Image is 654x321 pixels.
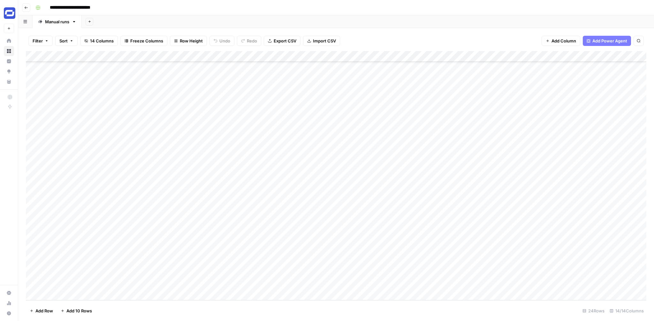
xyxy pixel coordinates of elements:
[59,38,68,44] span: Sort
[313,38,336,44] span: Import CSV
[45,19,69,25] div: Manual runs
[4,288,14,298] a: Settings
[130,38,163,44] span: Freeze Columns
[4,77,14,87] a: Your Data
[4,308,14,318] button: Help + Support
[90,38,114,44] span: 14 Columns
[4,36,14,46] a: Home
[583,36,631,46] button: Add Power Agent
[580,306,607,316] div: 24 Rows
[4,7,15,19] img: Synthesia Logo
[80,36,118,46] button: 14 Columns
[28,36,53,46] button: Filter
[247,38,257,44] span: Redo
[237,36,261,46] button: Redo
[4,5,14,21] button: Workspace: Synthesia
[209,36,234,46] button: Undo
[4,298,14,308] a: Usage
[542,36,580,46] button: Add Column
[219,38,230,44] span: Undo
[592,38,627,44] span: Add Power Agent
[274,38,296,44] span: Export CSV
[120,36,167,46] button: Freeze Columns
[170,36,207,46] button: Row Height
[33,15,82,28] a: Manual runs
[551,38,576,44] span: Add Column
[607,306,646,316] div: 14/14 Columns
[4,66,14,77] a: Opportunities
[26,306,57,316] button: Add Row
[180,38,203,44] span: Row Height
[57,306,96,316] button: Add 10 Rows
[264,36,300,46] button: Export CSV
[33,38,43,44] span: Filter
[66,308,92,314] span: Add 10 Rows
[303,36,340,46] button: Import CSV
[4,56,14,66] a: Insights
[55,36,78,46] button: Sort
[4,46,14,56] a: Browse
[35,308,53,314] span: Add Row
